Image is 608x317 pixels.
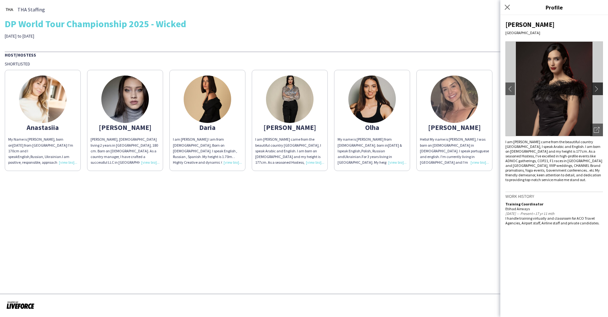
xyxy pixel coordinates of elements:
img: thumb-62d470ed85d64.jpeg [348,76,396,123]
img: thumb-6059cd74897af.jpg [184,76,231,123]
span: Russian and [338,149,385,159]
img: Crew avatar or photo [505,41,603,136]
span: For 3 years living in [GEOGRAPHIC_DATA]. My height is 175. Have good experience and professional ... [338,154,404,205]
img: thumb-5d29bc36-2232-4abb-9ee6-16dc6b8fe785.jpg [101,76,149,123]
div: Daria [173,125,242,130]
img: thumb-0b1c4840-441c-4cf7-bc0f-fa59e8b685e2..jpg [5,5,14,14]
span: I am [PERSON_NAME] I am from [DEMOGRAPHIC_DATA], Born on [DEMOGRAPHIC_DATA]. I speak English , Ru... [173,137,240,210]
div: [DATE] to [DATE] [5,33,214,39]
div: [PERSON_NAME] [420,125,489,130]
div: I am [PERSON_NAME] came from the beautiful country [GEOGRAPHIC_DATA], I speak Arabic and English.... [255,137,324,165]
div: I am [PERSON_NAME] came from the beautiful country [GEOGRAPHIC_DATA], I speak Arabic and English.... [505,139,603,182]
div: [PERSON_NAME] [505,20,603,29]
div: [GEOGRAPHIC_DATA] [505,30,603,35]
img: thumb-2a57d731-b7b6-492a-b9b5-2b59371f8645.jpg [431,76,478,123]
div: I handle training virtually and classroom for ACO Travel Agencies, Airport staff, Airline staff a... [505,216,603,225]
div: Anastasiia [8,125,77,130]
img: Powered by Liveforce [6,301,35,309]
div: [PERSON_NAME] [91,125,160,130]
span: [DATE] & I [338,143,402,153]
span: My Name is [PERSON_NAME], born on [8,137,63,147]
div: Training Coordinator [505,202,603,206]
div: Shortlisted [5,61,603,67]
span: English, [18,154,30,159]
div: Open photos pop-in [590,124,603,136]
span: Ukrainian. [344,154,362,159]
div: Host/Hostess [5,52,603,58]
div: Olha [338,125,407,130]
div: [DATE] — Present • 17 yr 11 mth [505,211,603,216]
div: Etihad Airways [505,206,603,211]
h3: Work history [505,193,603,199]
div: DP World Tour Championship 2025 - Wicked [5,19,603,28]
h3: Profile [500,3,608,11]
img: thumb-67126dc907f79.jpeg [266,76,313,123]
span: Polish, [361,149,372,153]
div: Hello! My name is [PERSON_NAME], I was born on [DEMOGRAPHIC_DATA] in [DEMOGRAPHIC_DATA]. I speak ... [420,137,489,165]
span: Russian, Ukrainian. [30,154,62,159]
span: My name is [PERSON_NAME] from [DEMOGRAPHIC_DATA]. born in [338,137,392,147]
span: speak English, [339,149,361,153]
img: thumb-66eacf62db2b9.jpg [19,76,66,123]
span: [DATE] from [GEOGRAPHIC_DATA] I'm 170cm and I speak [8,143,73,159]
div: [PERSON_NAME] [255,125,324,130]
span: THA Staffing [17,7,45,12]
div: [PERSON_NAME], [DEMOGRAPHIC_DATA] living 2 years in [GEOGRAPHIC_DATA], 180 cm. Born on [DEMOGRAPH... [91,137,160,165]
